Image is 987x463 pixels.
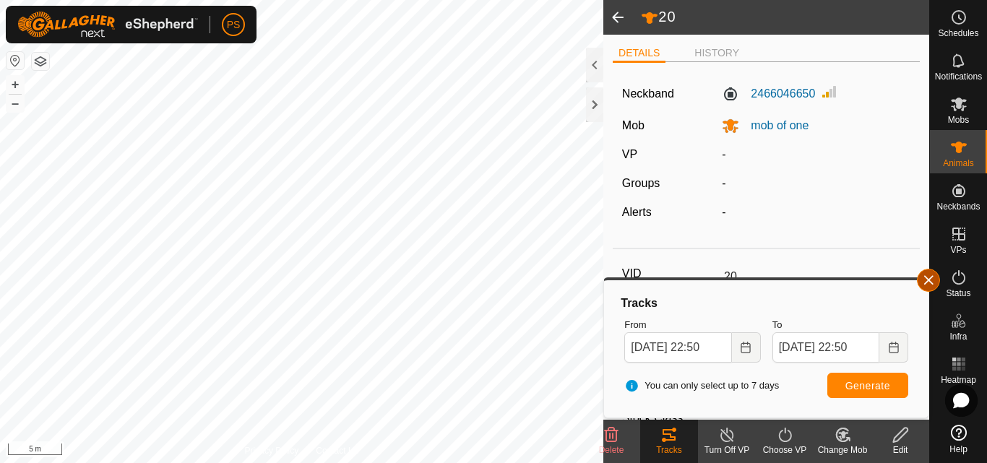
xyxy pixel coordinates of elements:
span: Help [949,445,967,454]
label: VP [622,148,637,160]
span: Animals [943,159,974,168]
div: Edit [871,443,929,456]
span: Neckbands [936,202,980,211]
button: Reset Map [7,52,24,69]
label: From [624,318,760,332]
div: Choose VP [756,443,814,456]
button: + [7,76,24,93]
img: Signal strength [821,83,838,100]
span: Heatmap [941,376,976,384]
label: 2466046650 [722,85,815,103]
a: Help [930,419,987,459]
button: – [7,95,24,112]
button: Generate [827,373,908,398]
div: Tracks [619,295,914,312]
span: Generate [845,380,890,391]
span: Mobs [948,116,969,124]
app-display-virtual-paddock-transition: - [722,148,725,160]
span: Delete [599,445,624,455]
a: Privacy Policy [245,444,299,457]
button: Choose Date [879,332,908,363]
button: Choose Date [732,332,761,363]
span: Infra [949,332,967,341]
li: DETAILS [613,46,665,63]
div: Turn Off VP [698,443,756,456]
button: Map Layers [32,53,49,70]
img: Gallagher Logo [17,12,198,38]
h2: 20 [641,8,929,27]
div: Change Mob [814,443,871,456]
label: Alerts [622,206,652,218]
label: To [772,318,908,332]
label: Stock Class [622,409,718,428]
span: You can only select up to 7 days [624,378,779,393]
a: Contact Us [316,444,358,457]
div: Tracks [640,443,698,456]
li: HISTORY [689,46,745,61]
label: Neckband [622,85,674,103]
label: Groups [622,177,660,189]
div: - [716,204,916,221]
label: VID [622,264,718,283]
span: Schedules [938,29,978,38]
span: VPs [950,246,966,254]
span: Status [946,289,970,298]
span: mob of one [739,119,809,131]
div: - [716,175,916,192]
span: Notifications [935,72,982,81]
label: Mob [622,119,645,131]
span: PS [227,17,241,33]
